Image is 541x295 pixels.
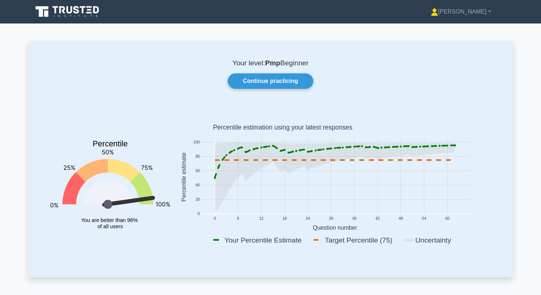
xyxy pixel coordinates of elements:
[422,217,426,221] text: 54
[195,183,200,187] text: 40
[46,59,495,68] p: Your level: Beginner
[329,217,333,221] text: 30
[282,217,287,221] text: 18
[195,155,200,159] text: 80
[313,225,357,231] text: Question number
[259,217,263,221] text: 12
[180,153,187,202] text: Percentile estimate
[352,217,356,221] text: 36
[237,217,239,221] text: 6
[265,59,281,67] b: Pmp
[306,217,310,221] text: 24
[195,169,200,173] text: 60
[195,198,200,202] text: 20
[228,73,313,89] a: Continue practicing
[198,212,200,216] text: 0
[445,217,450,221] text: 60
[413,4,509,19] a: [PERSON_NAME]
[398,217,403,221] text: 48
[81,217,138,223] tspan: You are better than 96%
[213,217,216,221] text: 0
[213,124,352,131] text: Percentile estimation using your latest responses
[193,141,200,145] text: 100
[97,223,123,229] tspan: of all users
[93,140,128,149] text: Percentile
[375,217,380,221] text: 42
